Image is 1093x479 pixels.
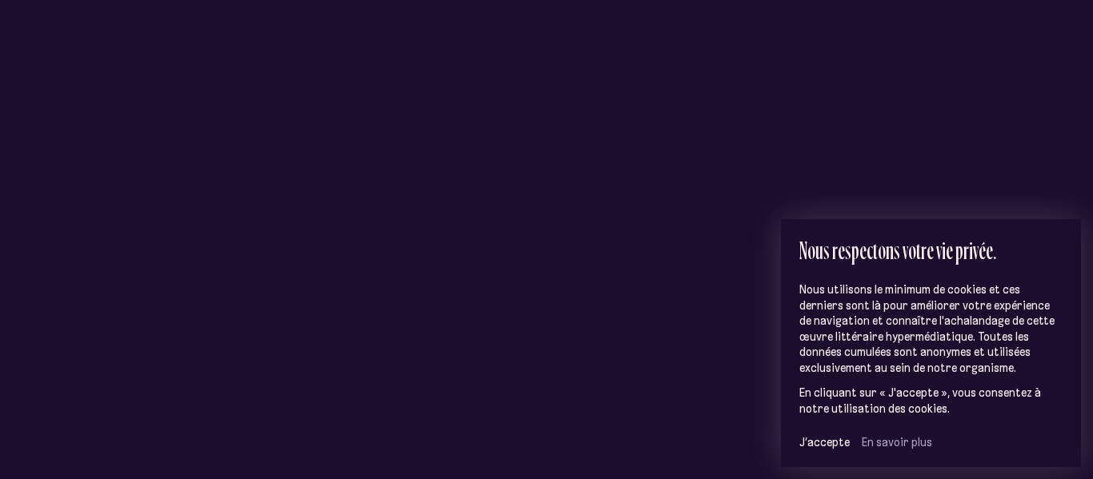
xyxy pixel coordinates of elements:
[799,237,1063,263] h2: Nous respectons votre vie privée.
[799,385,1063,417] p: En cliquant sur « J'accepte », vous consentez à notre utilisation des cookies.
[862,435,932,449] a: En savoir plus
[799,282,1063,376] p: Nous utilisons le minimum de cookies et ces derniers sont là pour améliorer votre expérience de n...
[799,435,850,449] button: J’accepte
